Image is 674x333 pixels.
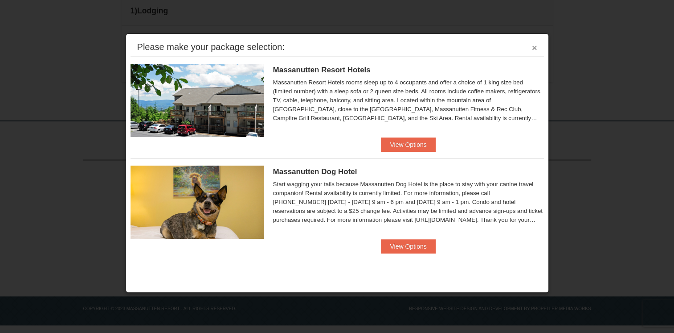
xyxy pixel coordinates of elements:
img: 19219026-1-e3b4ac8e.jpg [131,64,264,137]
button: × [532,43,537,52]
button: View Options [381,239,435,254]
span: Massanutten Resort Hotels [273,66,371,74]
div: Massanutten Resort Hotels rooms sleep up to 4 occupants and offer a choice of 1 king size bed (li... [273,78,544,123]
div: Start wagging your tails because Massanutten Dog Hotel is the place to stay with your canine trav... [273,180,544,225]
button: View Options [381,137,435,152]
div: Please make your package selection: [137,42,285,51]
img: 27428181-5-81c892a3.jpg [131,166,264,239]
span: Massanutten Dog Hotel [273,167,357,176]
